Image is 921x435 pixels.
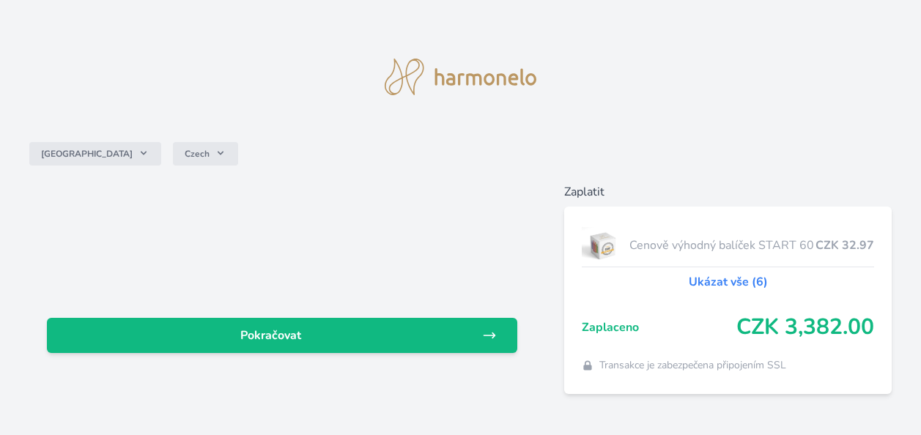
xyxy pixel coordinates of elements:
img: logo.svg [385,59,537,95]
span: Zaplaceno [582,319,736,336]
h6: Zaplatit [564,183,892,201]
a: Pokračovat [47,318,517,353]
span: Czech [185,148,210,160]
span: Pokračovat [59,327,482,344]
button: Czech [173,142,238,166]
button: [GEOGRAPHIC_DATA] [29,142,161,166]
a: Ukázat vše (6) [689,273,768,291]
span: CZK 3,382.00 [736,314,874,341]
span: [GEOGRAPHIC_DATA] [41,148,133,160]
span: Cenově výhodný balíček START 60 [629,237,815,254]
span: Transakce je zabezpečena připojením SSL [599,358,786,373]
span: CZK 32.97 [815,237,874,254]
img: start.jpg [582,227,624,264]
